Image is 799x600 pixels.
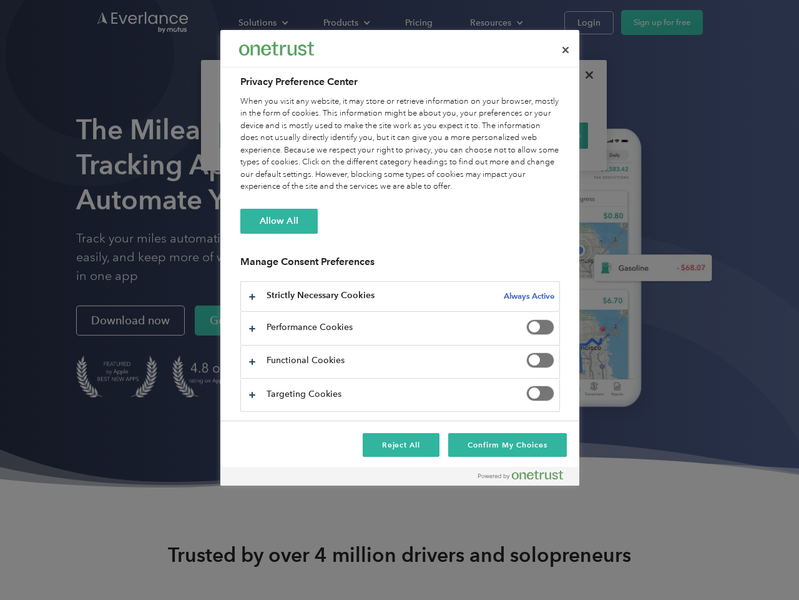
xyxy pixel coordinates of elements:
[240,256,560,275] h3: Manage Consent Preferences
[478,470,563,480] img: Powered by OneTrust Opens in a new Tab
[239,36,314,61] div: Everlance
[363,433,440,457] button: Reject All
[239,42,314,55] img: Everlance
[220,30,579,486] div: Privacy Preference Center
[220,30,579,486] div: Preference center
[552,36,579,64] button: Close
[240,74,560,89] h2: Privacy Preference Center
[240,209,318,234] button: Allow All
[478,470,573,486] a: Powered by OneTrust Opens in a new Tab
[448,433,566,457] button: Confirm My Choices
[240,96,560,193] div: When you visit any website, it may store or retrieve information on your browser, mostly in the f...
